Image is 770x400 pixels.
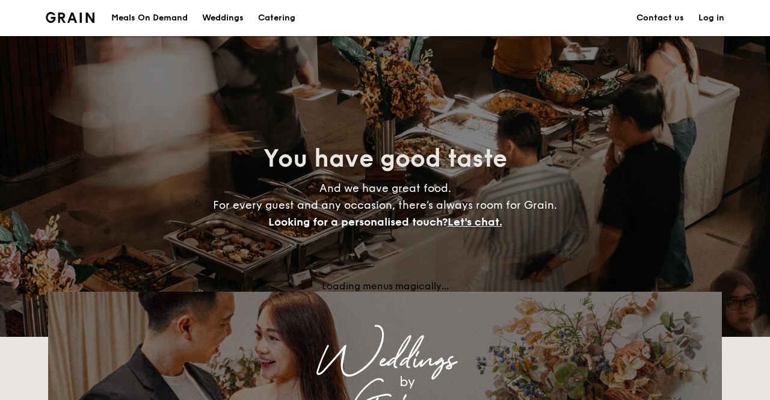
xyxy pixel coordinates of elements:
img: Grain [46,12,94,23]
div: Loading menus magically... [48,280,722,292]
span: Let's chat. [448,215,502,229]
div: Weddings [154,349,616,371]
div: by [199,371,616,393]
a: Logotype [46,12,94,23]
